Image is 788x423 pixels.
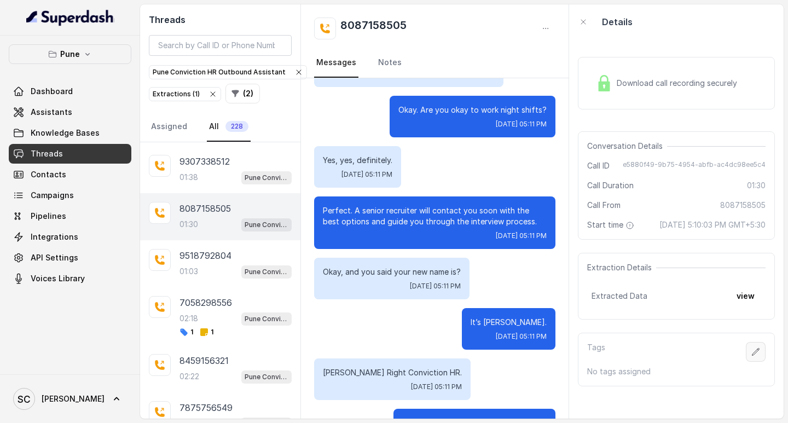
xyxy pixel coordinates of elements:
span: Call ID [587,160,610,171]
span: Pipelines [31,211,66,222]
button: (2) [225,84,260,103]
p: 9307338512 [179,155,230,168]
a: Notes [376,48,404,78]
span: 8087158505 [720,200,766,211]
span: Assistants [31,107,72,118]
a: API Settings [9,248,131,268]
nav: Tabs [314,48,555,78]
span: 1 [179,328,193,337]
span: [DATE] 05:11 PM [411,383,462,391]
p: Okay. Are you okay to work night shifts? [398,105,547,115]
p: Perfect. A senior recruiter will contact you soon with the best options and guide you through the... [323,205,547,227]
a: Knowledge Bases [9,123,131,143]
p: 01:30 [179,219,198,230]
span: Threads [31,148,63,159]
span: Conversation Details [587,141,667,152]
span: Extraction Details [587,262,656,273]
p: 8459156321 [179,354,229,367]
p: Tags [587,342,605,362]
span: [DATE] 05:11 PM [496,332,547,341]
p: 7058298556 [179,296,232,309]
div: Pune Conviction HR Outbound Assistant [153,67,303,78]
a: Messages [314,48,358,78]
p: Pune Conviction HR Outbound Assistant [245,314,288,325]
p: Pune [60,48,80,61]
button: Pune Conviction HR Outbound Assistant [149,65,307,79]
p: [PERSON_NAME] Right Conviction HR. [323,367,462,378]
span: [DATE] 05:11 PM [496,120,547,129]
a: Contacts [9,165,131,184]
p: Pune Conviction HR Outbound Assistant [245,266,288,277]
a: Pipelines [9,206,131,226]
p: 02:18 [179,313,198,324]
span: Start time [587,219,636,230]
p: 7875756549 [179,401,233,414]
span: Call From [587,200,621,211]
span: [DATE] 05:11 PM [410,282,461,291]
span: Contacts [31,169,66,180]
a: Assistants [9,102,131,122]
a: Voices Library [9,269,131,288]
p: No tags assigned [587,366,766,377]
text: SC [18,393,31,405]
img: Lock Icon [596,75,612,91]
span: API Settings [31,252,78,263]
span: Dashboard [31,86,73,97]
button: view [730,286,761,306]
p: 01:38 [179,172,198,183]
p: Pune Conviction HR Outbound Assistant [245,372,288,383]
p: Details [602,15,633,28]
p: 01:03 [179,266,198,277]
h2: 8087158505 [340,18,407,39]
p: Pune Conviction HR Outbound Assistant [245,172,288,183]
span: Call Duration [587,180,634,191]
a: All228 [207,112,251,142]
a: Integrations [9,227,131,247]
p: 02:22 [179,371,199,382]
img: light.svg [26,9,114,26]
span: Knowledge Bases [31,128,100,138]
p: Yes, yes, definitely. [323,155,392,166]
span: [DATE] 05:11 PM [341,170,392,179]
nav: Tabs [149,112,292,142]
p: 8087158505 [179,202,231,215]
span: 228 [225,121,248,132]
p: Pune Conviction HR Outbound Assistant [245,219,288,230]
span: e5880f49-9b75-4954-abfb-ac4dc98ee5c4 [623,160,766,171]
button: Extractions (1) [149,87,221,101]
input: Search by Call ID or Phone Number [149,35,292,56]
a: Campaigns [9,186,131,205]
span: [DATE] 5:10:03 PM GMT+5:30 [659,219,766,230]
span: 1 [200,328,213,337]
span: 01:30 [747,180,766,191]
span: Campaigns [31,190,74,201]
span: [DATE] 05:11 PM [496,231,547,240]
span: [PERSON_NAME] [42,393,105,404]
a: [PERSON_NAME] [9,384,131,414]
a: Threads [9,144,131,164]
span: Download call recording securely [617,78,741,89]
h2: Threads [149,13,292,26]
div: Extractions ( 1 ) [153,89,217,100]
span: Integrations [31,231,78,242]
a: Dashboard [9,82,131,101]
button: Pune [9,44,131,64]
p: It’s [PERSON_NAME]. [471,317,547,328]
p: Okay, and you said your new name is? [323,266,461,277]
p: 9518792804 [179,249,231,262]
a: Assigned [149,112,189,142]
span: Extracted Data [592,291,647,302]
span: Voices Library [31,273,85,284]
